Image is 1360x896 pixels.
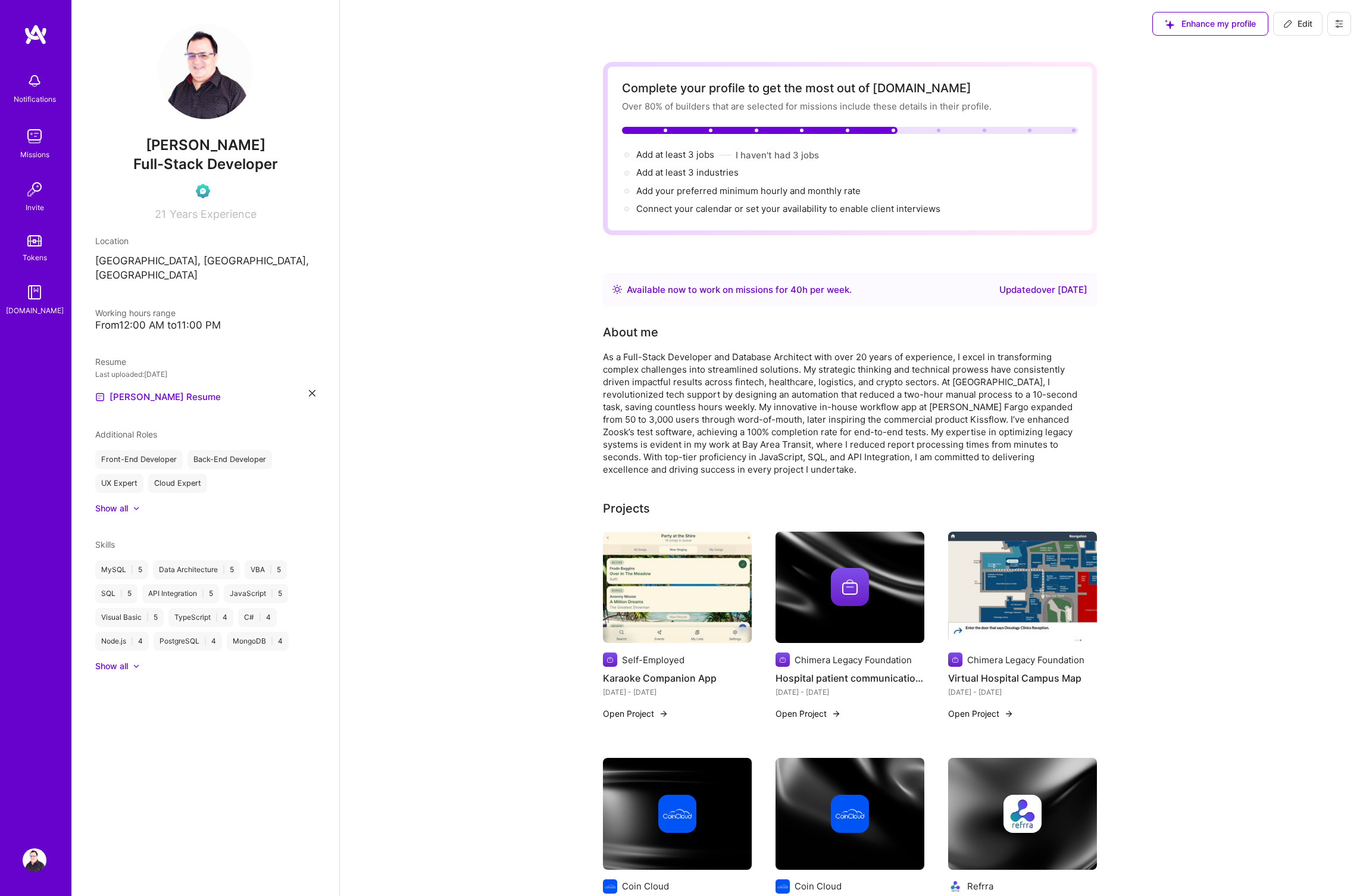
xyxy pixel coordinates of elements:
[259,613,261,622] span: |
[24,24,48,45] img: logo
[95,584,137,603] div: SQL 5
[612,285,622,294] img: Availability
[1283,18,1312,30] span: Edit
[790,284,802,295] span: 40
[14,93,56,105] div: Notifications
[133,155,278,173] span: Full-Stack Developer
[23,124,46,148] img: teamwork
[636,185,861,196] span: Add your preferred minimum hourly and monthly rate
[95,392,105,402] img: Resume
[948,879,962,894] img: Company logo
[831,709,841,719] img: arrow-right
[627,283,852,297] div: Available now to work on missions for h per week .
[948,758,1097,870] img: cover
[658,795,696,833] img: Company logo
[95,357,126,367] span: Resume
[95,660,128,672] div: Show all
[603,758,752,870] img: cover
[95,308,176,318] span: Working hours range
[1004,709,1014,719] img: arrow-right
[1273,12,1323,36] button: Edit
[1003,795,1042,833] img: Company logo
[6,304,64,317] div: [DOMAIN_NAME]
[23,69,46,93] img: bell
[23,280,46,304] img: guide book
[831,568,869,606] img: Company logo
[204,636,207,646] span: |
[196,184,210,198] img: Evaluation Call Pending
[95,450,183,469] div: Front-End Developer
[20,148,49,161] div: Missions
[622,654,684,666] div: Self-Employed
[271,589,273,598] span: |
[95,502,128,514] div: Show all
[170,208,257,220] span: Years Experience
[776,758,924,870] img: cover
[603,351,1079,476] div: As a Full-Stack Developer and Database Architect with over 20 years of experience, I excel in tra...
[202,589,204,598] span: |
[967,654,1084,666] div: Chimera Legacy Foundation
[603,323,658,341] div: About me
[776,879,790,894] img: Company logo
[224,584,288,603] div: JavaScript 5
[948,653,962,667] img: Company logo
[795,880,842,892] div: Coin Cloud
[795,654,912,666] div: Chimera Legacy Foundation
[776,686,924,698] div: [DATE] - [DATE]
[636,167,739,178] span: Add at least 3 industries
[309,390,315,397] i: icon Close
[154,632,222,651] div: PostgreSQL 4
[23,177,46,201] img: Invite
[155,208,166,220] span: 21
[636,149,714,160] span: Add at least 3 jobs
[948,670,1097,686] h4: Virtual Hospital Campus Map
[95,136,315,154] span: [PERSON_NAME]
[736,149,819,161] button: I haven't had 3 jobs
[131,565,133,575] span: |
[95,390,221,404] a: [PERSON_NAME] Resume
[636,203,940,214] span: Connect your calendar or set your availability to enable client interviews
[158,24,253,119] img: User Avatar
[659,709,668,719] img: arrow-right
[223,565,225,575] span: |
[270,565,272,575] span: |
[603,879,617,894] img: Company logo
[23,848,46,872] img: User Avatar
[603,707,668,720] button: Open Project
[245,560,287,579] div: VBA 5
[95,474,143,493] div: UX Expert
[603,670,752,686] h4: Karaoke Companion App
[146,613,149,622] span: |
[26,201,44,214] div: Invite
[95,429,157,439] span: Additional Roles
[120,589,123,598] span: |
[95,319,315,332] div: From 12:00 AM to 11:00 PM
[95,632,149,651] div: Node.js 4
[948,707,1014,720] button: Open Project
[95,539,115,550] span: Skills
[215,613,218,622] span: |
[948,532,1097,644] img: Virtual Hospital Campus Map
[831,795,869,833] img: Company logo
[187,450,272,469] div: Back-End Developer
[603,499,650,517] div: Projects
[131,636,133,646] span: |
[776,707,841,720] button: Open Project
[153,560,240,579] div: Data Architecture 5
[603,653,617,667] img: Company logo
[622,100,1078,113] div: Over 80% of builders that are selected for missions include these details in their profile.
[238,608,277,627] div: C# 4
[27,235,42,246] img: tokens
[23,251,47,264] div: Tokens
[967,880,993,892] div: Refrra
[999,283,1087,297] div: Updated over [DATE]
[603,686,752,698] div: [DATE] - [DATE]
[776,653,790,667] img: Company logo
[271,636,273,646] span: |
[168,608,233,627] div: TypeScript 4
[20,848,49,872] a: User Avatar
[95,560,148,579] div: MySQL 5
[603,532,752,644] img: Karaoke Companion App
[1165,18,1256,30] span: Enhance my profile
[1152,12,1268,36] button: Enhance my profile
